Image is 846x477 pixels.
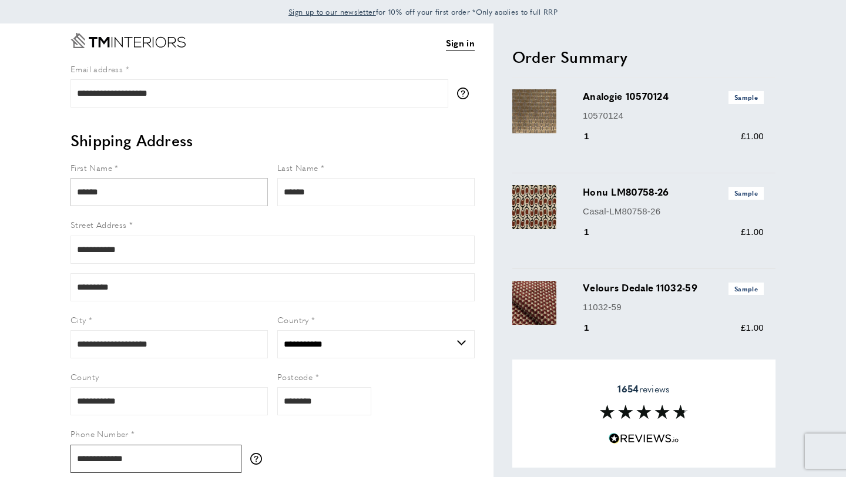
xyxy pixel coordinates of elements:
button: More information [250,453,268,465]
span: Postcode [277,371,313,382]
span: County [70,371,99,382]
span: £1.00 [741,227,764,237]
h2: Shipping Address [70,130,475,151]
p: 11032-59 [583,300,764,314]
span: £1.00 [741,131,764,141]
span: Sample [728,187,764,199]
h3: Velours Dedale 11032-59 [583,281,764,295]
h3: Honu LM80758-26 [583,185,764,199]
span: Sample [728,283,764,295]
a: Sign in [446,36,475,51]
a: Sign up to our newsletter [288,6,376,18]
img: Analogie 10570124 [512,89,556,133]
span: Sign up to our newsletter [288,6,376,17]
span: Street Address [70,219,127,230]
button: More information [457,88,475,99]
span: First Name [70,162,112,173]
span: Sample [728,91,764,103]
img: Velours Dedale 11032-59 [512,281,556,325]
div: 1 [583,225,606,239]
span: City [70,314,86,325]
h2: Order Summary [512,46,775,68]
img: Honu LM80758-26 [512,185,556,229]
span: £1.00 [741,323,764,332]
span: Last Name [277,162,318,173]
img: Reviews section [600,405,688,419]
span: reviews [617,383,670,395]
p: 10570124 [583,109,764,123]
span: Phone Number [70,428,129,439]
p: Casal-LM80758-26 [583,204,764,219]
h3: Analogie 10570124 [583,89,764,103]
span: for 10% off your first order *Only applies to full RRP [288,6,558,17]
img: Reviews.io 5 stars [609,433,679,444]
strong: 1654 [617,382,639,395]
div: 1 [583,321,606,335]
span: Country [277,314,309,325]
span: Email address [70,63,123,75]
div: 1 [583,129,606,143]
a: Go to Home page [70,33,186,48]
